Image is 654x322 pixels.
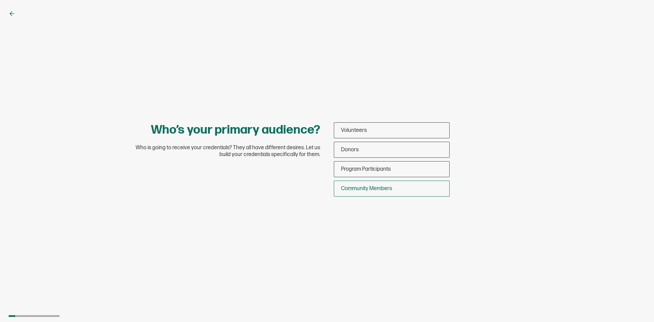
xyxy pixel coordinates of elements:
span: Volunteers [341,127,367,134]
h1: Who’s your primary audience? [151,122,320,138]
span: Program Participants [341,166,391,172]
iframe: Chat Widget [620,289,654,322]
span: Community Members [341,185,392,192]
span: Who is going to receive your credentials? They all have different desires. Let us build your cred... [129,144,320,158]
span: Donors [341,147,359,153]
